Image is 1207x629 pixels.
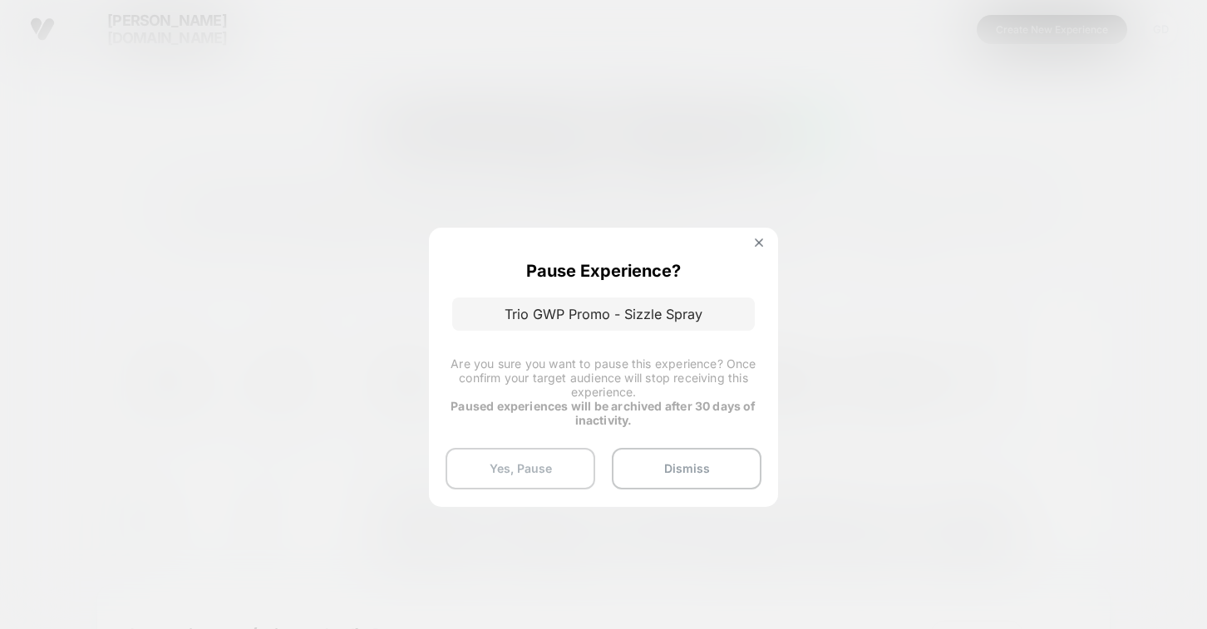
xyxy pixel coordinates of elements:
[452,297,755,331] p: Trio GWP Promo - Sizzle Spray
[451,399,756,427] strong: Paused experiences will be archived after 30 days of inactivity.
[446,448,595,489] button: Yes, Pause
[755,238,763,247] img: close
[451,356,756,399] span: Are you sure you want to pause this experience? Once confirm your target audience will stop recei...
[526,261,681,281] p: Pause Experience?
[612,448,761,489] button: Dismiss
